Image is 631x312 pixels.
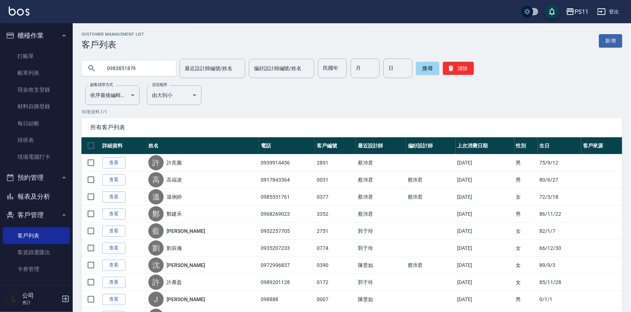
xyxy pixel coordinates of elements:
[102,243,125,254] a: 查看
[514,240,538,257] td: 女
[575,7,588,16] div: PS11
[456,257,514,274] td: [DATE]
[148,189,164,204] div: 溫
[416,62,439,75] button: 搜尋
[85,85,140,105] div: 依序最後編輯時間
[456,291,514,308] td: [DATE]
[90,82,113,88] label: 顧客排序方式
[514,257,538,274] td: 女
[538,223,581,240] td: 82/1/7
[22,292,59,299] h5: 公司
[538,240,581,257] td: 66/12/30
[148,223,164,239] div: 藍
[514,223,538,240] td: 女
[315,154,356,171] td: 2891
[538,274,581,291] td: 85/11/28
[22,299,59,306] p: 會計
[259,154,315,171] td: 0939914456
[3,187,70,206] button: 報表及分析
[81,32,144,37] h2: Customer Management List
[102,208,125,220] a: 查看
[9,7,29,16] img: Logo
[406,171,456,189] td: 蔡沛君
[3,281,70,300] button: 行銷工具
[259,206,315,223] td: 0968269023
[514,137,538,154] th: 性別
[148,172,164,187] div: 高
[356,154,406,171] td: 蔡沛君
[514,189,538,206] td: 女
[356,206,406,223] td: 蔡沛君
[148,258,164,273] div: 沈
[167,176,182,183] a: 高福凌
[356,189,406,206] td: 蔡沛君
[315,189,356,206] td: 0377
[3,227,70,244] a: 客戶列表
[3,244,70,261] a: 客資篩選匯出
[456,274,514,291] td: [DATE]
[356,171,406,189] td: 蔡沛君
[315,206,356,223] td: 3352
[456,154,514,171] td: [DATE]
[90,124,614,131] span: 所有客戶列表
[148,275,164,290] div: 許
[102,174,125,186] a: 查看
[148,240,164,256] div: 劉
[3,261,70,277] a: 卡券管理
[545,4,559,19] button: save
[167,227,205,235] a: [PERSON_NAME]
[315,240,356,257] td: 0774
[259,274,315,291] td: 0989201128
[3,65,70,81] a: 帳單列表
[406,257,456,274] td: 蔡沛君
[315,137,356,154] th: 客戶編號
[167,193,182,200] a: 溫俐婷
[259,240,315,257] td: 0935207233
[259,189,315,206] td: 0985531761
[148,292,164,307] div: J
[102,294,125,305] a: 查看
[514,171,538,189] td: 男
[356,240,406,257] td: 郭于玲
[147,85,201,105] div: 由大到小
[167,279,182,286] a: 許蕎盈
[167,159,182,166] a: 許奕騰
[259,223,315,240] td: 0952257705
[315,171,356,189] td: 0031
[356,257,406,274] td: 陳昱如
[538,137,581,154] th: 生日
[456,206,514,223] td: [DATE]
[102,58,170,78] input: 搜尋關鍵字
[538,206,581,223] td: 86/11/22
[102,157,125,169] a: 查看
[356,223,406,240] td: 郭于玲
[581,137,622,154] th: 客戶來源
[538,171,581,189] td: 80/6/27
[3,132,70,149] a: 排班表
[102,260,125,271] a: 查看
[3,81,70,98] a: 現金收支登錄
[102,191,125,203] a: 查看
[514,154,538,171] td: 男
[514,291,538,308] td: 男
[81,109,622,115] p: 50 筆資料, 1 / 1
[3,206,70,224] button: 客戶管理
[3,115,70,132] a: 每日結帳
[259,257,315,274] td: 0972996837
[406,189,456,206] td: 蔡沛君
[315,257,356,274] td: 0390
[563,4,591,19] button: PS11
[167,262,205,269] a: [PERSON_NAME]
[356,291,406,308] td: 陳昱如
[356,274,406,291] td: 郭于玲
[456,223,514,240] td: [DATE]
[259,137,315,154] th: 電話
[167,296,205,303] a: [PERSON_NAME]
[406,137,456,154] th: 偏好設計師
[147,137,259,154] th: 姓名
[315,291,356,308] td: 0007
[152,82,167,88] label: 呈現順序
[538,257,581,274] td: 89/9/3
[167,210,182,218] a: 鄭建禾
[456,240,514,257] td: [DATE]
